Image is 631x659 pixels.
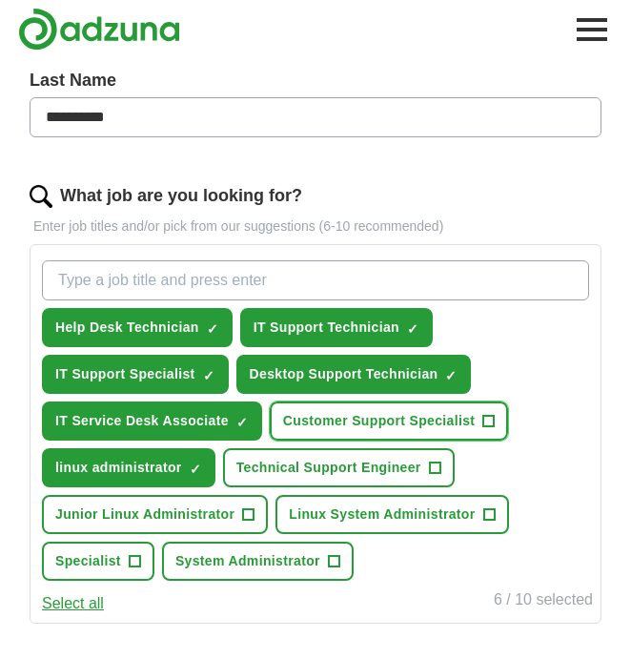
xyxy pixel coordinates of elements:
button: Specialist [42,542,154,581]
span: System Administrator [175,551,320,571]
div: 6 / 10 selected [494,588,593,615]
img: search.png [30,185,52,208]
button: linux administrator✓ [42,448,215,487]
img: Adzuna logo [18,8,180,51]
button: Junior Linux Administrator [42,495,268,534]
button: Customer Support Specialist [270,402,509,441]
span: Specialist [55,551,121,571]
button: IT Support Technician✓ [240,308,433,347]
span: ✓ [190,462,201,477]
label: Last Name [30,68,601,93]
span: Help Desk Technician [55,318,199,338]
button: Toggle main navigation menu [571,9,613,51]
button: Desktop Support Technician✓ [236,355,472,394]
button: System Administrator [162,542,354,581]
p: Enter job titles and/or pick from our suggestions (6-10 recommended) [30,216,601,237]
button: Select all [42,592,104,615]
button: IT Service Desk Associate✓ [42,402,262,441]
span: IT Support Technician [254,318,399,338]
input: Type a job title and press enter [42,260,589,300]
span: Desktop Support Technician [250,364,438,384]
span: ✓ [445,368,457,383]
span: Technical Support Engineer [236,458,421,478]
button: Help Desk Technician✓ [42,308,233,347]
span: IT Support Specialist [55,364,195,384]
span: ✓ [207,321,218,337]
button: IT Support Specialist✓ [42,355,229,394]
span: linux administrator [55,458,182,478]
span: ✓ [407,321,418,337]
span: ✓ [203,368,214,383]
span: IT Service Desk Associate [55,411,229,431]
button: Linux System Administrator [275,495,508,534]
span: Junior Linux Administrator [55,505,234,525]
span: ✓ [236,415,248,430]
span: Customer Support Specialist [283,411,476,431]
span: Linux System Administrator [289,505,475,525]
button: Technical Support Engineer [223,448,455,487]
label: What job are you looking for? [60,183,302,209]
